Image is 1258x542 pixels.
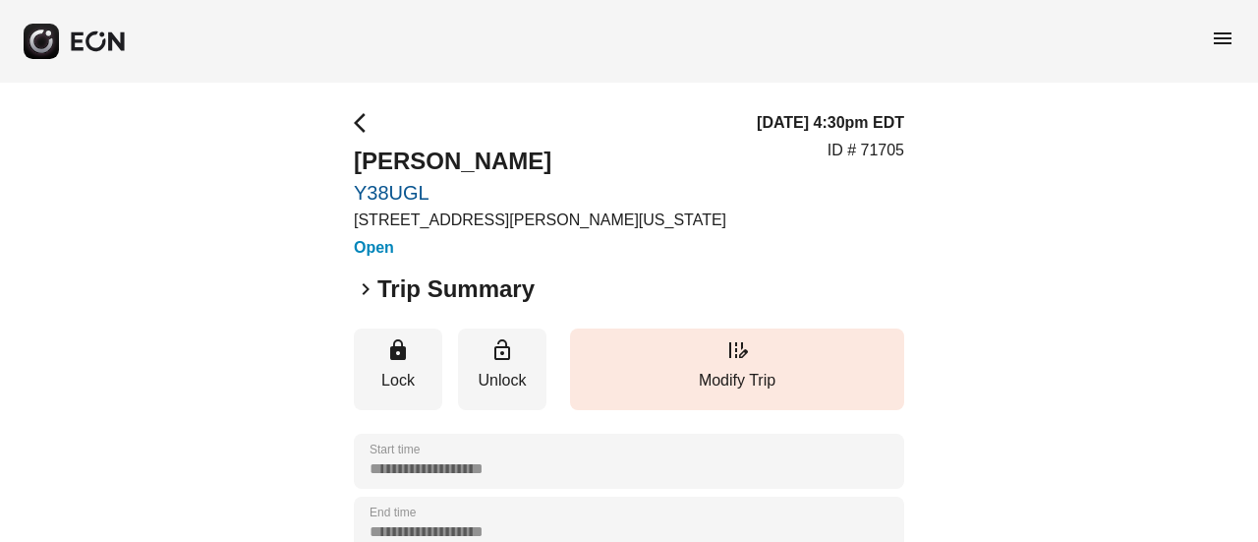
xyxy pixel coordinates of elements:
[354,277,377,301] span: keyboard_arrow_right
[354,111,377,135] span: arrow_back_ios
[377,273,535,305] h2: Trip Summary
[354,329,442,410] button: Lock
[570,329,904,410] button: Modify Trip
[354,209,726,232] p: [STREET_ADDRESS][PERSON_NAME][US_STATE]
[757,111,904,135] h3: [DATE] 4:30pm EDT
[725,338,749,362] span: edit_road
[354,146,726,177] h2: [PERSON_NAME]
[468,369,537,392] p: Unlock
[490,338,514,362] span: lock_open
[1211,27,1234,50] span: menu
[354,181,726,205] a: Y38UGL
[458,329,546,410] button: Unlock
[364,369,432,392] p: Lock
[580,369,894,392] p: Modify Trip
[828,139,904,162] p: ID # 71705
[354,236,726,260] h3: Open
[386,338,410,362] span: lock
